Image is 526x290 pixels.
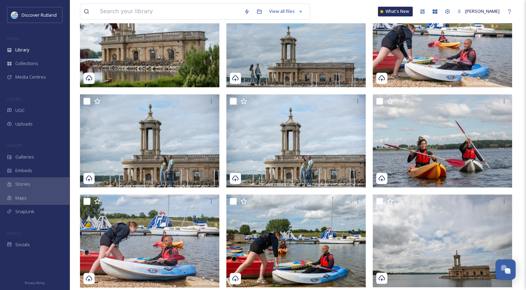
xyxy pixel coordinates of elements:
[15,154,34,160] span: Galleries
[25,281,45,285] span: Privacy Policy
[7,231,21,236] span: SOCIALS
[7,143,23,148] span: WIDGETS
[378,7,413,16] a: What's New
[7,96,22,102] span: COLLECT
[266,5,306,18] a: View all files
[226,194,366,288] img: Visit England Photgraphy_Second Transfer_Tony Pleavin_June2024 (105).jpg
[96,4,241,19] input: Search your library
[15,167,32,174] span: Embeds
[15,241,30,248] span: Socials
[7,36,19,41] span: MEDIA
[15,181,30,187] span: Stories
[11,11,18,18] img: DiscoverRutlandlog37F0B7.png
[373,94,512,187] img: Visit England Photgraphy_Second Transfer_Tony Pleavin_June2024 (151).jpg
[25,278,45,287] a: Privacy Policy
[15,47,29,53] span: Library
[15,107,25,114] span: UGC
[373,194,512,288] img: Visit England Photgraphy_Second Transfer_Tony Pleavin_June2024 (108).jpg
[80,194,219,288] img: Visit England Photgraphy_Second Transfer_Tony Pleavin_June2024 (21).jpg
[15,60,38,67] span: Collections
[454,5,503,18] a: [PERSON_NAME]
[465,8,500,14] span: [PERSON_NAME]
[15,208,34,215] span: SnapLink
[226,94,366,187] img: Visit England Photgraphy_Second Transfer_Tony Pleavin_June2024 (23).jpg
[80,94,219,187] img: Visit England Photgraphy_Second Transfer_Tony Pleavin_June2024 (24).jpg
[15,121,33,127] span: Uploads
[15,195,27,201] span: Maps
[15,74,46,80] span: Media Centres
[22,12,57,18] span: Discover Rutland
[495,259,516,280] button: Open Chat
